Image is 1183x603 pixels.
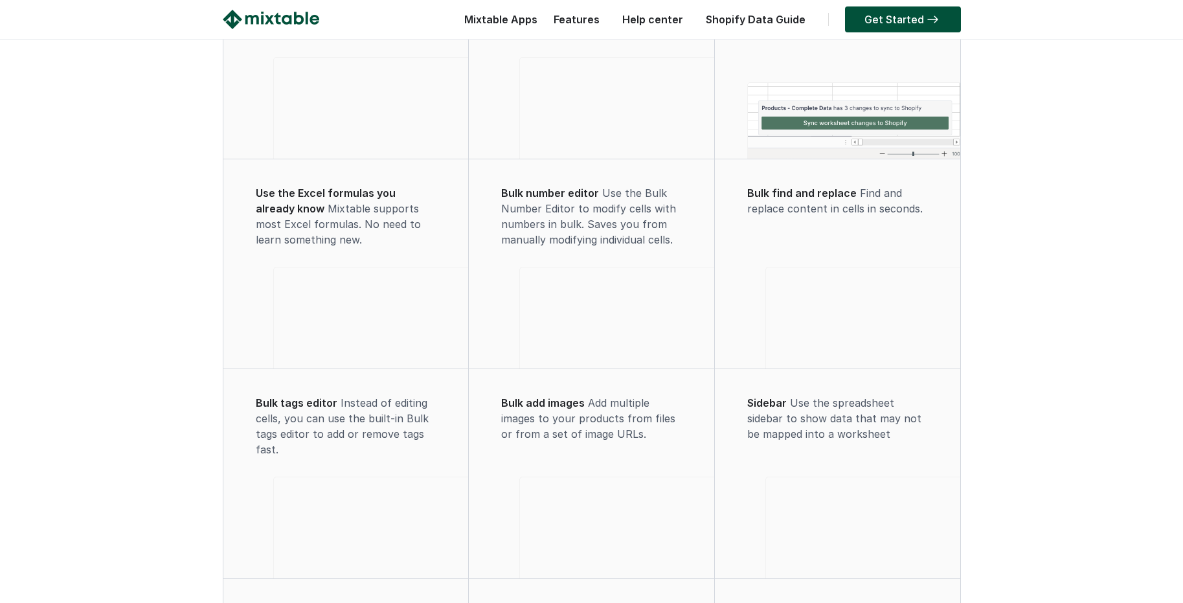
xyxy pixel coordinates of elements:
[256,396,337,409] span: Bulk tags editor
[223,10,319,29] img: Mixtable logo
[256,187,396,215] span: Use the Excel formulas you already know
[747,396,921,440] span: Use the spreadsheet sidebar to show data that may not be mapped into a worksheet
[501,396,585,409] span: Bulk add images
[748,83,960,159] img: One-click updates to Shopify
[501,187,599,199] span: Bulk number editor
[458,10,537,36] div: Mixtable Apps
[845,6,961,32] a: Get Started
[699,13,812,26] a: Shopify Data Guide
[616,13,690,26] a: Help center
[747,396,787,409] span: Sidebar
[256,396,429,456] span: Instead of editing cells, you can use the built-in Bulk tags editor to add or remove tags fast.
[501,396,675,440] span: Add multiple images to your products from files or from a set of image URLs.
[747,187,857,199] span: Bulk find and replace
[547,13,606,26] a: Features
[256,202,421,246] span: Mixtable supports most Excel formulas. No need to learn something new.
[924,16,941,23] img: arrow-right.svg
